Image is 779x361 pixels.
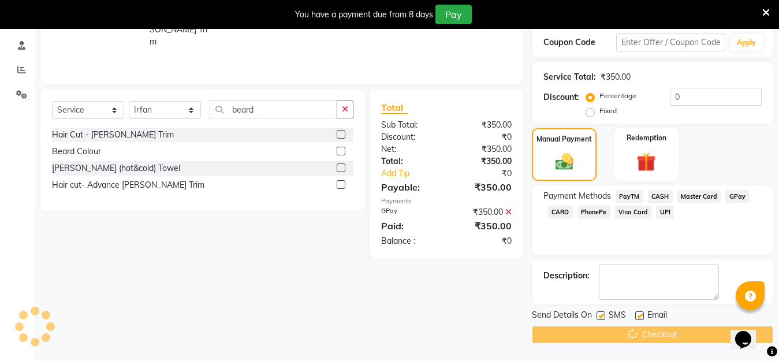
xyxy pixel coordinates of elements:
div: Paid: [372,219,446,233]
div: ₹350.00 [601,71,631,83]
div: Hair Cut - [PERSON_NAME] Trim [52,129,174,141]
label: Percentage [599,91,636,101]
span: CARD [548,206,573,219]
div: Balance : [372,235,446,247]
div: Coupon Code [543,36,616,49]
div: ₹350.00 [446,155,520,168]
div: ₹350.00 [446,180,520,194]
input: Search or Scan [210,101,337,118]
div: Beard Colour [52,146,101,158]
div: ₹0 [446,235,520,247]
iframe: chat widget [730,315,767,349]
img: _cash.svg [550,151,579,172]
label: Fixed [599,106,617,116]
a: Add Tip [372,168,459,180]
div: ₹350.00 [446,143,520,155]
span: Hair Cut - [PERSON_NAME] Trim [150,12,207,47]
span: SMS [609,309,626,323]
div: ₹350.00 [446,206,520,218]
div: Sub Total: [372,119,446,131]
div: Payments [381,196,512,206]
span: Send Details On [532,309,592,323]
div: ₹0 [446,131,520,143]
span: PhonePe [577,206,610,219]
div: Discount: [372,131,446,143]
div: Description: [543,270,590,282]
button: Pay [435,5,472,24]
div: Service Total: [543,71,596,83]
div: Payable: [372,180,446,194]
div: GPay [372,206,446,218]
span: Master Card [677,190,721,203]
div: Total: [372,155,446,168]
span: PayTM [616,190,643,203]
span: Total [381,102,408,114]
label: Redemption [627,133,666,143]
div: ₹350.00 [446,219,520,233]
div: Hair cut- Advance [PERSON_NAME] Trim [52,179,204,191]
input: Enter Offer / Coupon Code [616,34,725,51]
span: Visa Card [615,206,652,219]
div: Discount: [543,91,579,103]
div: ₹350.00 [446,119,520,131]
img: _gift.svg [631,150,662,174]
div: Net: [372,143,446,155]
div: [PERSON_NAME] (hot&cold) Towel [52,162,180,174]
div: You have a payment due from 8 days [295,9,433,21]
div: ₹0 [459,168,520,180]
span: CASH [648,190,673,203]
span: GPay [725,190,749,203]
span: Payment Methods [543,190,611,202]
span: Email [647,309,667,323]
span: UPI [656,206,674,219]
label: Manual Payment [536,134,592,144]
button: Apply [730,34,763,51]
